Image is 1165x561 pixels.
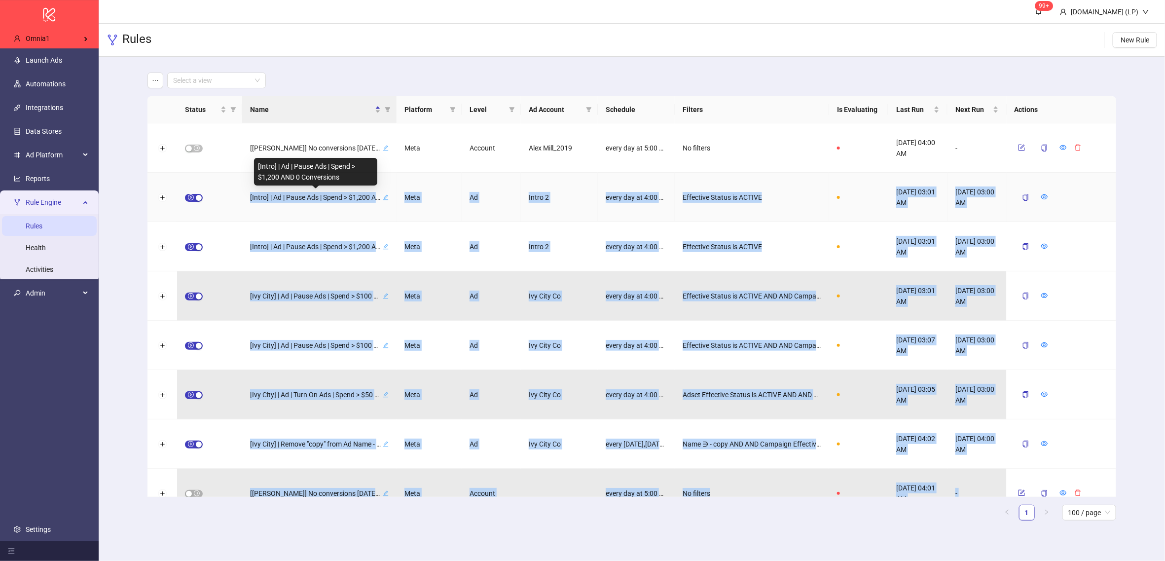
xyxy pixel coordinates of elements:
span: copy [1022,194,1029,201]
span: right [1044,509,1050,515]
span: Ad Account [529,104,582,115]
span: Rule Engine [26,192,80,212]
div: Meta [397,123,462,173]
span: [Ivy City] | Ad | Pause Ads | Spend > $100 AND 0 Conversions [250,291,381,301]
span: eye [1041,193,1048,200]
div: Ad [462,370,521,419]
th: Schedule [598,96,675,123]
span: eye [1041,391,1048,398]
span: New Rule [1121,36,1149,44]
div: Alex Mill_2019 [521,123,598,173]
a: Activities [26,265,53,273]
span: key [14,290,21,297]
span: filter [509,107,515,112]
span: filter [448,102,458,117]
div: [DATE] 04:00 AM [888,123,947,173]
span: edit [383,392,389,398]
div: Ivy City Co [521,370,598,419]
span: copy [1022,391,1029,398]
span: form [1019,144,1025,151]
a: eye [1041,341,1048,349]
div: [DATE] 03:01 AM [888,173,947,222]
span: No filters [683,143,710,153]
div: Intro 2 [521,222,598,271]
h3: Rules [122,32,151,48]
span: Last Run [896,104,932,115]
span: copy [1022,441,1029,448]
span: eye [1060,144,1067,151]
div: [Ivy City] | Remove "copy" from Ad Name - Copyedit [250,438,389,450]
button: copy [1015,337,1037,353]
li: Previous Page [999,505,1015,521]
button: Expand row [158,293,166,300]
span: Effective Status is ACTIVE [683,241,762,252]
span: copy [1022,293,1029,299]
span: filter [450,107,456,112]
span: edit [383,490,389,496]
button: copy [1033,140,1056,156]
button: Expand row [158,391,166,399]
a: Automations [26,80,66,88]
span: every day at 4:00 AM [GEOGRAPHIC_DATA]/New_York [606,291,667,301]
span: every day at 5:00 AM [GEOGRAPHIC_DATA]/New_York [606,488,667,499]
div: [Ivy City] | Ad | Pause Ads | Spend > $100 AND ROAS < 2.0xedit [250,339,389,352]
span: every [DATE],[DATE],[DATE],[DATE],[DATE] at 5:00 AM [GEOGRAPHIC_DATA]/New_York [606,439,667,449]
span: bell [1035,8,1042,15]
span: [[PERSON_NAME]] No conversions [DATE] - Account level [250,143,381,153]
div: [DATE] 03:00 AM [947,370,1007,419]
span: filter [385,107,391,112]
button: delete [1071,487,1086,499]
span: filter [584,102,594,117]
div: Ivy City Co [521,271,598,321]
button: copy [1015,288,1037,304]
a: Settings [26,525,51,533]
div: - [947,123,1007,173]
button: delete [1071,142,1086,153]
span: number [14,151,21,158]
span: filter [228,102,238,117]
div: Ad [462,321,521,370]
span: edit [383,244,389,250]
a: Launch Ads [26,56,62,64]
div: Page Size [1062,505,1116,521]
span: edit [383,194,389,200]
div: [DATE] 03:00 AM [947,271,1007,321]
a: Rules [26,222,42,230]
div: Ivy City Co [521,419,598,469]
span: eye [1041,341,1048,348]
th: Actions [1007,96,1116,123]
div: [DATE] 03:01 AM [888,271,947,321]
span: filter [383,102,393,117]
div: Ad [462,173,521,222]
button: copy [1033,486,1056,501]
div: [Ivy City] | Ad | Turn On Ads | Spend > $50 AND ROAS > 2.0xedit [250,388,389,401]
div: [DATE] 03:05 AM [888,370,947,419]
span: Name ∋ - copy AND AND Campaign Effective Status is ACTIVE [683,439,821,449]
li: Next Page [1039,505,1055,521]
div: Meta [397,173,462,222]
span: [Ivy City] | Remove "copy" from Ad Name - Copy [250,439,381,449]
div: [Intro] | Ad | Pause Ads | Spend > $1,200 AND 0 Conversions [254,158,377,186]
div: Ad [462,271,521,321]
div: [DATE] 04:00 AM [947,419,1007,469]
span: Next Run [955,104,991,115]
span: fork [14,199,21,206]
span: ellipsis [152,77,159,84]
span: Effective Status is ACTIVE AND AND Campaign Name ∌ VO4PE AND AND Campaign Name ∌ Incremental [683,340,821,351]
span: edit [383,145,389,151]
span: menu-fold [8,548,15,555]
a: eye [1060,489,1067,497]
span: down [1142,8,1149,15]
button: Expand row [158,490,166,498]
a: eye [1041,440,1048,448]
div: [[PERSON_NAME]] No conversions [DATE] - Account leveledit [250,487,389,500]
span: Omnia1 [26,35,50,42]
a: eye [1041,391,1048,399]
div: Meta [397,469,462,518]
span: user [14,35,21,42]
div: [Ivy City] | Ad | Pause Ads | Spend > $100 AND 0 Conversionsedit [250,290,389,302]
span: delete [1075,144,1082,151]
sup: 108 [1035,1,1054,11]
div: Ivy City Co [521,321,598,370]
button: left [999,505,1015,521]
